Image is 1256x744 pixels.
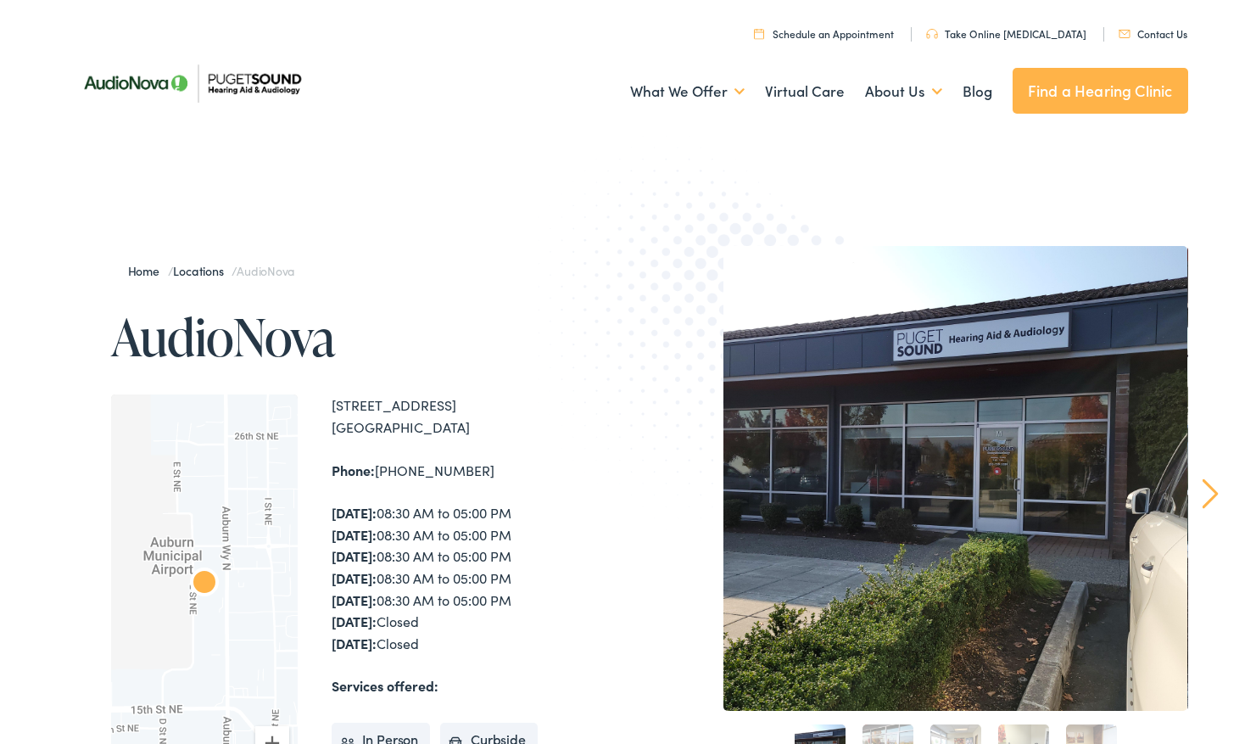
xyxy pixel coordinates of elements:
strong: Phone: [332,461,375,479]
a: What We Offer [630,60,745,123]
span: / / [128,262,295,279]
div: AudioNova [177,557,232,612]
img: utility icon [926,29,938,39]
a: Find a Hearing Clinic [1013,68,1188,114]
img: utility icon [1119,30,1130,38]
strong: [DATE]: [332,612,377,630]
a: Locations [173,262,232,279]
strong: [DATE]: [332,590,377,609]
div: 08:30 AM to 05:00 PM 08:30 AM to 05:00 PM 08:30 AM to 05:00 PM 08:30 AM to 05:00 PM 08:30 AM to 0... [332,502,628,654]
div: [PHONE_NUMBER] [332,460,628,482]
strong: Services offered: [332,676,438,695]
a: Virtual Care [765,60,845,123]
a: About Us [865,60,942,123]
strong: [DATE]: [332,525,377,544]
a: Take Online [MEDICAL_DATA] [926,26,1086,41]
a: Contact Us [1119,26,1187,41]
a: Blog [963,60,992,123]
strong: [DATE]: [332,568,377,587]
a: Schedule an Appointment [754,26,894,41]
strong: [DATE]: [332,503,377,522]
img: utility icon [754,28,764,39]
a: Next [1202,478,1218,509]
span: AudioNova [237,262,294,279]
a: Home [128,262,168,279]
strong: [DATE]: [332,634,377,652]
div: [STREET_ADDRESS] [GEOGRAPHIC_DATA] [332,394,628,438]
h1: AudioNova [111,309,628,365]
strong: [DATE]: [332,546,377,565]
